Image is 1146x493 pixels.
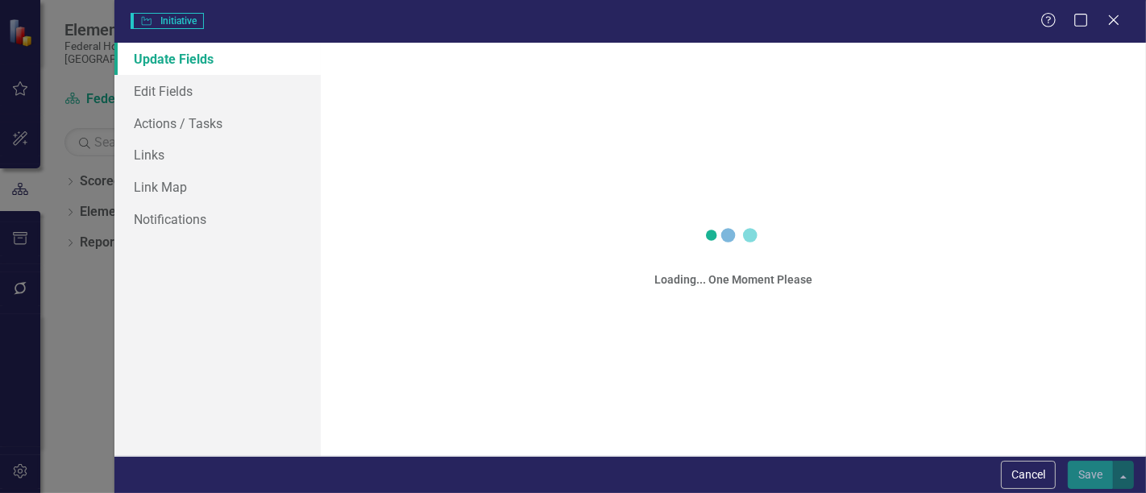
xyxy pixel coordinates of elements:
[1001,461,1056,489] button: Cancel
[114,107,321,139] a: Actions / Tasks
[654,271,812,288] div: Loading... One Moment Please
[114,171,321,203] a: Link Map
[114,43,321,75] a: Update Fields
[114,139,321,171] a: Links
[1068,461,1113,489] button: Save
[131,13,203,29] span: Initiative
[114,75,321,107] a: Edit Fields
[114,203,321,235] a: Notifications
